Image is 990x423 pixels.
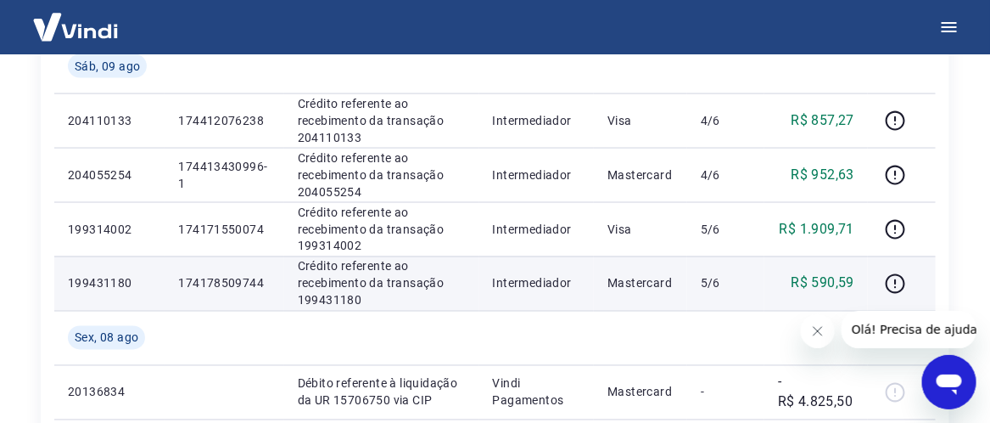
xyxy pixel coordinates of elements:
[701,275,751,292] p: 5/6
[298,375,466,409] p: Débito referente à liquidação da UR 15706750 via CIP
[607,384,674,401] p: Mastercard
[701,112,751,129] p: 4/6
[493,375,581,409] p: Vindi Pagamentos
[842,311,976,348] iframe: Mensagem da empresa
[780,219,854,240] p: R$ 1.909,71
[701,221,751,238] p: 5/6
[298,95,466,146] p: Crédito referente ao recebimento da transação 204110133
[68,166,151,183] p: 204055254
[607,275,674,292] p: Mastercard
[75,330,138,347] span: Sex, 08 ago
[493,221,581,238] p: Intermediador
[607,112,674,129] p: Visa
[68,275,151,292] p: 199431180
[922,355,976,409] iframe: Botão para abrir a janela de mensagens
[20,1,131,53] img: Vindi
[493,112,581,129] p: Intermediador
[701,384,751,401] p: -
[607,166,674,183] p: Mastercard
[791,165,855,185] p: R$ 952,63
[791,110,855,131] p: R$ 857,27
[178,221,270,238] p: 174171550074
[493,275,581,292] p: Intermediador
[68,384,151,401] p: 20136834
[178,112,270,129] p: 174412076238
[178,158,270,192] p: 174413430996-1
[791,274,855,294] p: R$ 590,59
[801,314,835,348] iframe: Fechar mensagem
[298,204,466,255] p: Crédito referente ao recebimento da transação 199314002
[701,166,751,183] p: 4/6
[778,372,854,413] p: -R$ 4.825,50
[298,149,466,200] p: Crédito referente ao recebimento da transação 204055254
[68,221,151,238] p: 199314002
[493,166,581,183] p: Intermediador
[607,221,674,238] p: Visa
[68,112,151,129] p: 204110133
[10,12,143,25] span: Olá! Precisa de ajuda?
[298,258,466,309] p: Crédito referente ao recebimento da transação 199431180
[178,275,270,292] p: 174178509744
[75,58,140,75] span: Sáb, 09 ago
